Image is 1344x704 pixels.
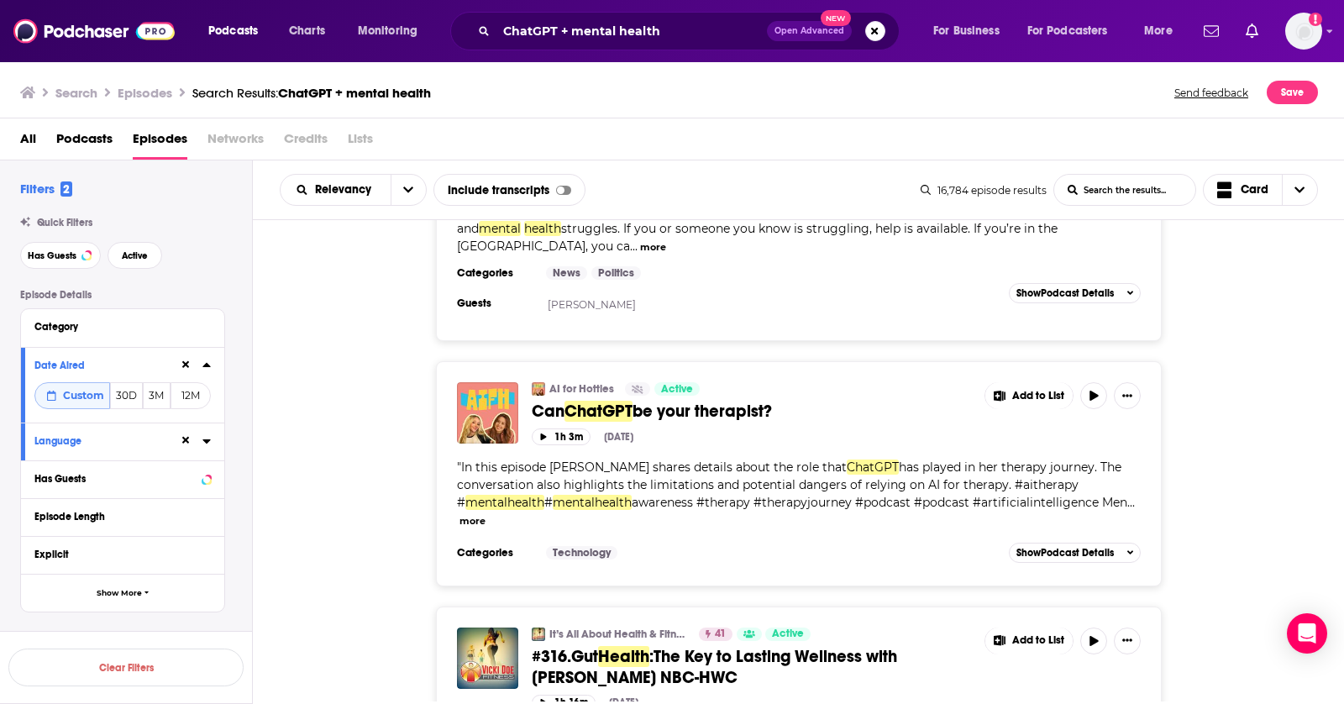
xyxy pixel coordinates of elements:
div: Search podcasts, credits, & more... [466,12,916,50]
span: Show More [97,589,142,598]
a: 41 [699,628,732,641]
a: Show notifications dropdown [1197,17,1226,45]
span: Active [122,251,148,260]
span: ChatGPT + mental health [278,85,431,101]
span: ... [630,239,638,254]
div: Has Guests [34,473,197,485]
span: ChatGPT [564,401,633,422]
div: Date Aired [34,360,168,371]
a: Episodes [133,125,187,160]
button: Send feedback [1169,81,1253,104]
button: ShowPodcast Details [1009,543,1142,563]
button: ShowPodcast Details [1009,283,1142,303]
button: 12M [171,382,211,409]
button: Active [108,242,162,269]
h3: Episodes [118,85,172,101]
span: 41 [715,626,726,643]
button: Clear Filters [8,649,244,686]
span: Health [598,646,649,667]
span: awareness #therapy #therapyjourney #podcast #podcast #artificialintelligence Men [632,495,1127,510]
button: Language [34,430,179,451]
button: open menu [1016,18,1132,45]
span: Networks [207,125,264,160]
div: Episode Length [34,511,200,523]
button: 30D [110,382,143,409]
h3: Categories [457,266,533,280]
button: open menu [346,18,439,45]
p: Episode Details [20,289,225,301]
a: Technology [546,546,617,560]
button: open menu [391,175,426,205]
img: Podchaser - Follow, Share and Rate Podcasts [13,15,175,47]
span: For Podcasters [1027,19,1108,43]
button: 3M [143,382,171,409]
span: Credits [284,125,328,160]
h3: Search [55,85,97,101]
button: open menu [921,18,1021,45]
span: ... [1127,495,1135,510]
button: Date Aired [34,355,179,376]
span: Show Podcast Details [1016,287,1114,299]
a: [PERSON_NAME] [548,298,636,311]
span: More [1144,19,1173,43]
a: Active [765,628,811,641]
button: Show More Button [1114,628,1141,654]
button: open menu [281,184,391,196]
h2: Choose List sort [280,174,427,206]
span: Relevancy [315,184,377,196]
span: mental [479,221,521,236]
button: 1h 3m [532,428,591,444]
span: Has Guests [28,251,76,260]
span: has played in her therapy journey. The conversation also highlights the limitations and potential... [457,460,1121,510]
input: Search podcasts, credits, & more... [496,18,767,45]
span: Open Advanced [774,27,844,35]
h3: Categories [457,546,533,560]
span: mentalhealth [465,495,544,510]
span: Charts [289,19,325,43]
button: more [459,514,486,528]
span: # [544,495,553,510]
span: Podcasts [56,125,113,160]
span: In this episode [PERSON_NAME] shares details about the role that [461,460,847,475]
svg: Add a profile image [1309,13,1322,26]
span: New [821,10,851,26]
span: Custom [63,389,104,402]
h2: Filters [20,181,72,197]
button: Choose View [1203,174,1319,206]
a: CanChatGPTbe your therapist? [532,401,973,422]
button: Show More Button [1114,382,1141,409]
span: Can [532,401,564,422]
span: mentalhealth [553,495,632,510]
div: Category [34,321,200,333]
img: #316.Gut Health:The Key to Lasting Wellness with Anu Simh NBC-HWC [457,628,518,689]
div: Explicit [34,549,200,560]
a: Politics [591,266,641,280]
span: struggles. If you or someone you know is struggling, help is available. If you’re in the [GEOGRAP... [457,221,1058,254]
div: Open Intercom Messenger [1287,613,1327,654]
a: Show notifications dropdown [1239,17,1265,45]
a: It’s All About Health & Fitness [532,628,545,641]
div: Include transcripts [433,174,585,206]
span: Lists [348,125,373,160]
button: Has Guests [20,242,101,269]
button: Has Guests [34,468,211,489]
button: Show More Button [985,628,1073,654]
button: Open AdvancedNew [767,21,852,41]
button: Episode Length [34,506,211,527]
span: 2 [60,181,72,197]
h3: Guests [457,297,533,310]
span: #316.Gut [532,646,598,667]
span: Quick Filters [37,217,92,229]
button: more [640,240,666,255]
span: Podcasts [208,19,258,43]
img: AI for Hotties [532,382,545,396]
span: For Business [933,19,1000,43]
a: It’s All About Health & Fitness [549,628,688,641]
a: Search Results:ChatGPT + mental health [192,85,431,101]
button: Show profile menu [1285,13,1322,50]
button: open menu [197,18,280,45]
